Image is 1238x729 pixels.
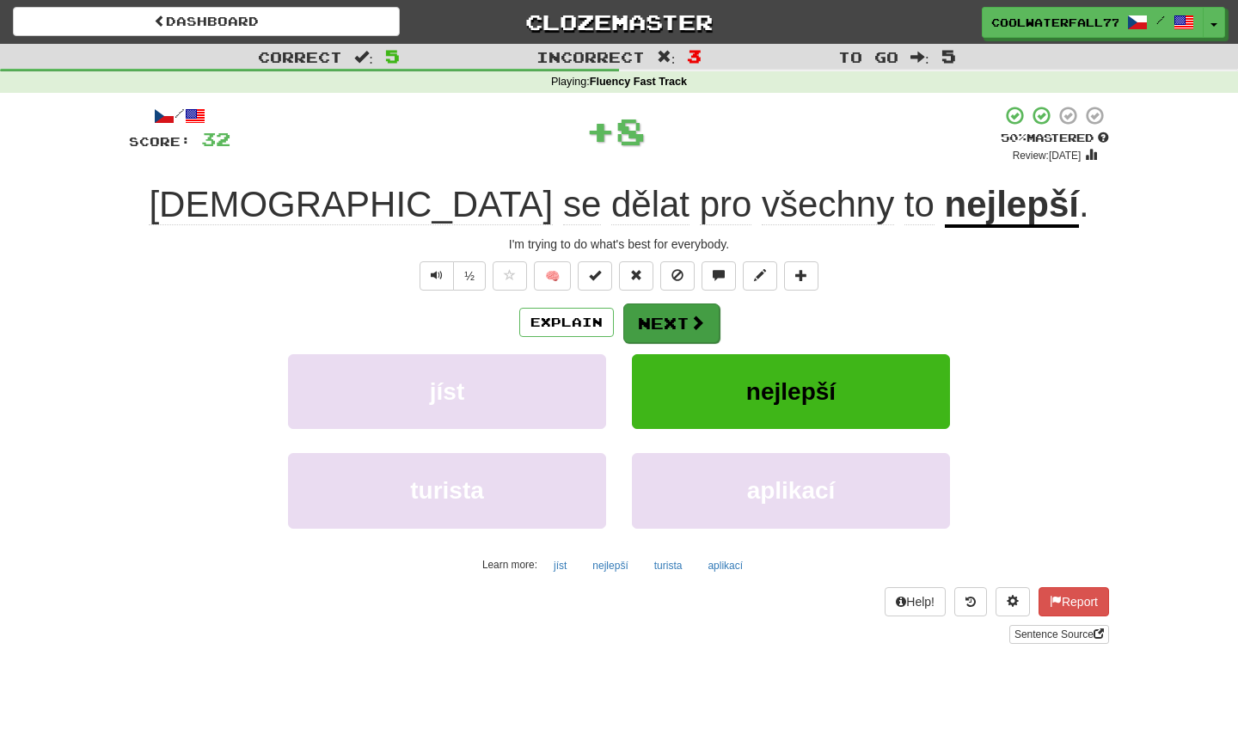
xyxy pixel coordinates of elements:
span: to [904,184,935,225]
a: Dashboard [13,7,400,36]
div: / [129,105,230,126]
button: Reset to 0% Mastered (alt+r) [619,261,653,291]
span: To go [838,48,898,65]
span: Correct [258,48,342,65]
button: Next [623,303,720,343]
button: nejlepší [632,354,950,429]
button: Favorite sentence (alt+f) [493,261,527,291]
button: Discuss sentence (alt+u) [702,261,736,291]
a: Clozemaster [426,7,812,37]
button: Set this sentence to 100% Mastered (alt+m) [578,261,612,291]
span: : [910,50,929,64]
span: : [354,50,373,64]
button: ½ [453,261,486,291]
button: Play sentence audio (ctl+space) [420,261,454,291]
button: Report [1039,587,1109,616]
span: CoolWaterfall7762 [991,15,1118,30]
button: nejlepší [583,553,637,579]
a: Sentence Source [1009,625,1109,644]
button: 🧠 [534,261,571,291]
span: aplikací [747,477,836,504]
span: / [1156,14,1165,26]
span: [DEMOGRAPHIC_DATA] [149,184,553,225]
button: Help! [885,587,946,616]
button: aplikací [632,453,950,528]
span: 5 [941,46,956,66]
div: I'm trying to do what's best for everybody. [129,236,1109,253]
span: 50 % [1001,131,1027,144]
strong: Fluency Fast Track [590,76,687,88]
small: Review: [DATE] [1013,150,1082,162]
a: CoolWaterfall7762 / [982,7,1204,38]
button: Add to collection (alt+a) [784,261,818,291]
span: 5 [385,46,400,66]
span: dělat [611,184,689,225]
span: . [1079,184,1089,224]
button: jíst [544,553,576,579]
button: Explain [519,308,614,337]
span: jíst [430,378,464,405]
span: : [657,50,676,64]
u: nejlepší [945,184,1079,228]
div: Mastered [1001,131,1109,146]
span: Incorrect [536,48,645,65]
span: 8 [616,109,646,152]
div: Text-to-speech controls [416,261,486,291]
button: Ignore sentence (alt+i) [660,261,695,291]
span: turista [410,477,484,504]
button: turista [288,453,606,528]
span: Score: [129,134,191,149]
span: nejlepší [746,378,836,405]
button: jíst [288,354,606,429]
button: Round history (alt+y) [954,587,987,616]
span: 32 [201,128,230,150]
button: Edit sentence (alt+d) [743,261,777,291]
span: pro [700,184,752,225]
span: se [563,184,601,225]
button: aplikací [698,553,752,579]
span: všechny [762,184,894,225]
span: + [585,105,616,156]
small: Learn more: [482,559,537,571]
span: 3 [687,46,702,66]
button: turista [645,553,692,579]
